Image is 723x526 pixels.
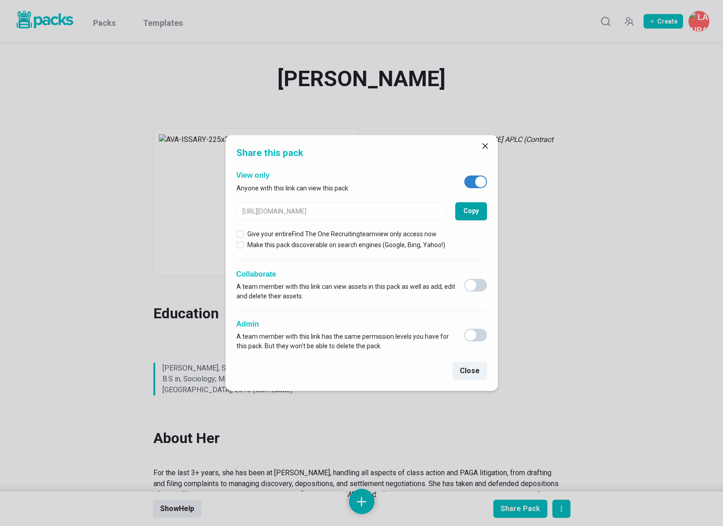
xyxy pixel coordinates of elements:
h2: View only [236,171,348,180]
button: Copy [455,202,487,220]
p: Give your entire Find The One Recruiting team view only access now [247,229,437,239]
p: Make this pack discoverable on search engines (Google, Bing, Yahoo!) [247,240,445,250]
p: A team member with this link can view assets in this pack as well as add, edit and delete their a... [236,282,455,301]
header: Share this pack [226,135,498,167]
button: Close [452,362,487,380]
p: A team member with this link has the same permission levels you have for this pack. But they won'... [236,332,455,351]
p: Anyone with this link can view this pack [236,184,348,193]
h2: Collaborate [236,270,455,278]
button: Close [478,139,492,153]
h2: Admin [236,320,455,328]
